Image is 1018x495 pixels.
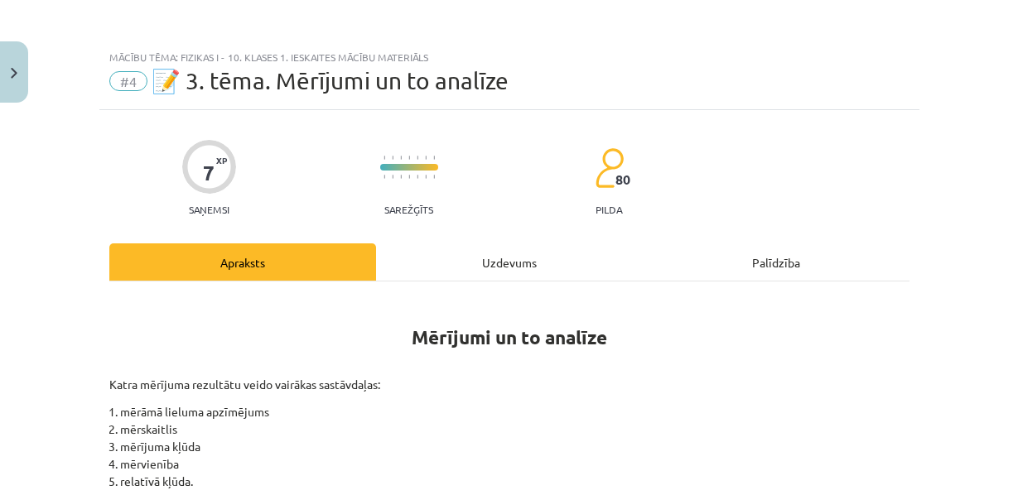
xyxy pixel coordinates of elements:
p: pilda [596,204,622,215]
img: icon-close-lesson-0947bae3869378f0d4975bcd49f059093ad1ed9edebbc8119c70593378902aed.svg [11,68,17,79]
img: icon-short-line-57e1e144782c952c97e751825c79c345078a6d821885a25fce030b3d8c18986b.svg [392,156,393,160]
span: XP [216,156,227,165]
img: icon-short-line-57e1e144782c952c97e751825c79c345078a6d821885a25fce030b3d8c18986b.svg [417,156,418,160]
p: Katra mērījuma rezultātu veido vairākas sastāvdaļas: [109,376,909,393]
img: students-c634bb4e5e11cddfef0936a35e636f08e4e9abd3cc4e673bd6f9a4125e45ecb1.svg [595,147,624,189]
li: mērījuma kļūda [120,438,909,455]
img: icon-short-line-57e1e144782c952c97e751825c79c345078a6d821885a25fce030b3d8c18986b.svg [417,175,418,179]
li: mērvienība [120,455,909,473]
img: icon-short-line-57e1e144782c952c97e751825c79c345078a6d821885a25fce030b3d8c18986b.svg [408,156,410,160]
img: icon-short-line-57e1e144782c952c97e751825c79c345078a6d821885a25fce030b3d8c18986b.svg [392,175,393,179]
img: icon-short-line-57e1e144782c952c97e751825c79c345078a6d821885a25fce030b3d8c18986b.svg [425,175,427,179]
div: 7 [203,161,215,185]
img: icon-short-line-57e1e144782c952c97e751825c79c345078a6d821885a25fce030b3d8c18986b.svg [400,156,402,160]
img: icon-short-line-57e1e144782c952c97e751825c79c345078a6d821885a25fce030b3d8c18986b.svg [433,156,435,160]
li: mērāmā lieluma apzīmējums [120,403,909,421]
img: icon-short-line-57e1e144782c952c97e751825c79c345078a6d821885a25fce030b3d8c18986b.svg [433,175,435,179]
img: icon-short-line-57e1e144782c952c97e751825c79c345078a6d821885a25fce030b3d8c18986b.svg [384,156,385,160]
img: icon-short-line-57e1e144782c952c97e751825c79c345078a6d821885a25fce030b3d8c18986b.svg [400,175,402,179]
strong: Mērījumi un to analīze [412,325,607,349]
li: relatīvā kļūda. [120,473,909,490]
li: mērskaitlis [120,421,909,438]
span: 📝 3. tēma. Mērījumi un to analīze [152,67,509,94]
span: 80 [615,172,630,187]
div: Mācību tēma: Fizikas i - 10. klases 1. ieskaites mācību materiāls [109,51,909,63]
p: Saņemsi [182,204,236,215]
img: icon-short-line-57e1e144782c952c97e751825c79c345078a6d821885a25fce030b3d8c18986b.svg [408,175,410,179]
img: icon-short-line-57e1e144782c952c97e751825c79c345078a6d821885a25fce030b3d8c18986b.svg [384,175,385,179]
div: Palīdzība [643,243,909,281]
span: #4 [109,71,147,91]
p: Sarežģīts [384,204,433,215]
img: icon-short-line-57e1e144782c952c97e751825c79c345078a6d821885a25fce030b3d8c18986b.svg [425,156,427,160]
div: Uzdevums [376,243,643,281]
div: Apraksts [109,243,376,281]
